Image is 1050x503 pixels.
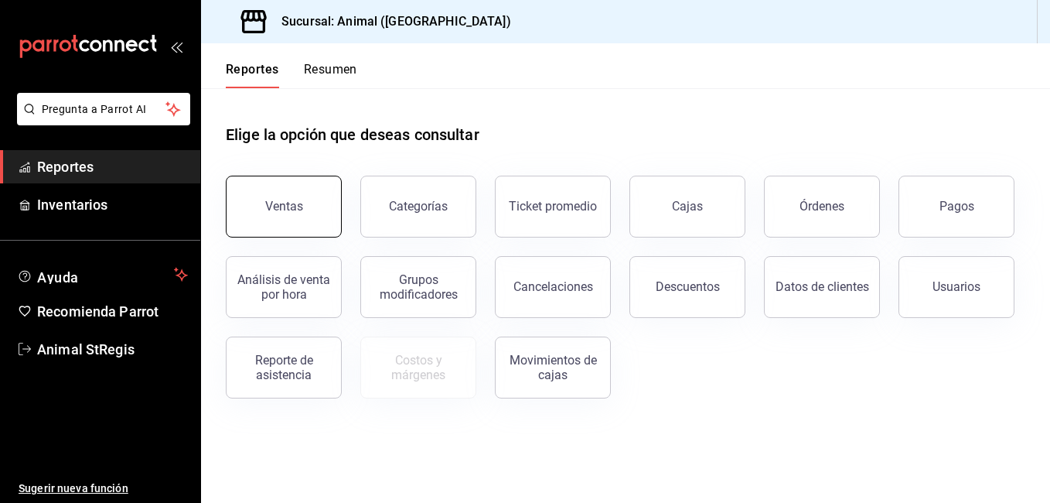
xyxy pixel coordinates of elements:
div: Movimientos de cajas [505,353,601,382]
button: Resumen [304,62,357,88]
div: Cancelaciones [513,279,593,294]
div: Cajas [672,199,703,214]
button: Pregunta a Parrot AI [17,93,190,125]
div: Categorías [389,199,448,214]
button: Órdenes [764,176,880,238]
button: Ticket promedio [495,176,611,238]
button: Movimientos de cajas [495,337,611,399]
button: Contrata inventarios para ver este reporte [360,337,476,399]
div: Usuarios [932,279,980,294]
span: Sugerir nueva función [19,481,188,497]
button: Pagos [898,176,1014,238]
button: Datos de clientes [764,256,880,318]
span: Animal StRegis [37,339,188,360]
button: Reportes [226,62,279,88]
span: Reportes [37,156,188,177]
div: Órdenes [799,199,844,214]
div: Costos y márgenes [370,353,466,382]
span: Recomienda Parrot [37,301,188,322]
div: Pagos [939,199,974,214]
div: navigation tabs [226,62,357,88]
span: Pregunta a Parrot AI [42,101,166,118]
div: Ticket promedio [509,199,597,214]
button: Análisis de venta por hora [226,256,342,318]
button: Ventas [226,176,342,238]
div: Ventas [265,199,303,214]
h1: Elige la opción que deseas consultar [226,123,479,146]
button: Reporte de asistencia [226,337,342,399]
div: Análisis de venta por hora [236,272,332,302]
button: Grupos modificadores [360,256,476,318]
div: Descuentos [656,279,720,294]
button: open_drawer_menu [170,40,182,53]
button: Categorías [360,176,476,238]
button: Cancelaciones [495,256,611,318]
a: Pregunta a Parrot AI [11,112,190,128]
div: Grupos modificadores [370,272,466,302]
h3: Sucursal: Animal ([GEOGRAPHIC_DATA]) [269,12,511,31]
button: Descuentos [629,256,745,318]
button: Cajas [629,176,745,238]
button: Usuarios [898,256,1014,318]
span: Ayuda [37,265,168,284]
span: Inventarios [37,194,188,215]
div: Datos de clientes [776,279,869,294]
div: Reporte de asistencia [236,353,332,382]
